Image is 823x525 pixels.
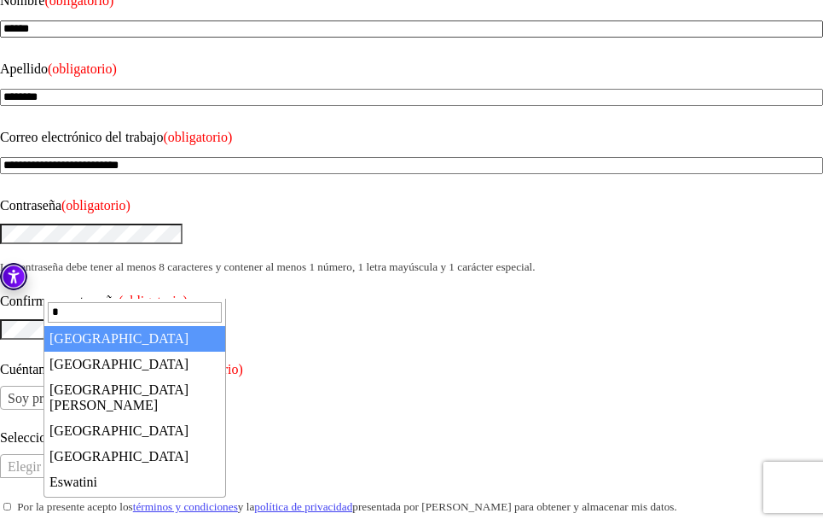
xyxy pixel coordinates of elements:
[17,500,677,513] small: Por la presente acepto los y la presentada por [PERSON_NAME] para obtener y almacenar mis datos.
[254,500,352,513] a: política de privacidad
[44,495,225,521] li: [GEOGRAPHIC_DATA]
[163,130,232,144] span: (obligatorio)
[133,500,238,513] a: términos y condiciones
[44,352,225,377] li: [GEOGRAPHIC_DATA]
[3,503,11,510] input: Por la presente acepto lostérminos y condicionesy lapolítica de privacidadpresentada por [PERSON_...
[44,444,225,470] li: [GEOGRAPHIC_DATA]
[48,61,117,76] span: (obligatorio)
[44,470,225,495] li: Eswatini
[44,418,225,444] li: [GEOGRAPHIC_DATA]
[174,362,243,376] span: (obligatorio)
[61,198,130,213] span: (obligatorio)
[1,387,182,411] span: Soy propietario de un sitio
[44,377,225,418] li: [GEOGRAPHIC_DATA][PERSON_NAME]
[8,459,67,474] span: Elegir país
[119,294,188,308] span: (obligatorio)
[44,326,225,352] li: [GEOGRAPHIC_DATA]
